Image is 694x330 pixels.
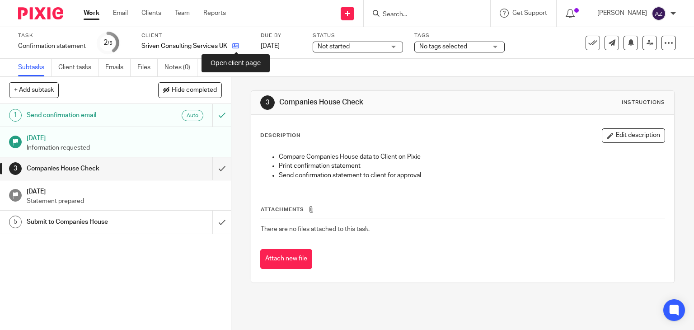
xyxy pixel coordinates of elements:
a: Audit logs [204,59,239,76]
label: Status [313,32,403,39]
h1: Submit to Companies House [27,215,145,229]
p: Information requested [27,143,222,152]
span: Hide completed [172,87,217,94]
a: Reports [203,9,226,18]
button: Attach new file [260,249,312,269]
small: /5 [108,41,113,46]
p: Sriven Consulting Services UK Ltd [141,42,228,51]
p: Compare Companies House data to Client on Pixie [279,152,665,161]
div: 2 [103,38,113,48]
div: 5 [9,216,22,228]
a: Work [84,9,99,18]
h1: Companies House Check [27,162,145,175]
a: Subtasks [18,59,52,76]
a: Files [137,59,158,76]
span: Not started [318,43,350,50]
p: Print confirmation statement [279,161,665,170]
div: Auto [182,110,203,121]
p: [PERSON_NAME] [597,9,647,18]
p: Statement prepared [27,197,222,206]
button: Hide completed [158,82,222,98]
p: Send confirmation statement to client for approval [279,171,665,180]
label: Tags [414,32,505,39]
a: Emails [105,59,131,76]
a: Team [175,9,190,18]
img: svg%3E [652,6,666,21]
a: Client tasks [58,59,98,76]
a: Email [113,9,128,18]
span: Get Support [512,10,547,16]
div: 1 [9,109,22,122]
div: Confirmation statement [18,42,86,51]
button: Edit description [602,128,665,143]
img: Pixie [18,7,63,19]
label: Task [18,32,86,39]
a: Notes (0) [164,59,197,76]
a: Clients [141,9,161,18]
h1: Send confirmation email [27,108,145,122]
button: + Add subtask [9,82,59,98]
span: Attachments [261,207,304,212]
span: There are no files attached to this task. [261,226,370,232]
h1: [DATE] [27,185,222,196]
div: 3 [9,162,22,175]
h1: [DATE] [27,132,222,143]
div: 3 [260,95,275,110]
p: Description [260,132,300,139]
label: Client [141,32,249,39]
label: Due by [261,32,301,39]
span: No tags selected [419,43,467,50]
input: Search [382,11,463,19]
div: Instructions [622,99,665,106]
h1: Companies House Check [279,98,482,107]
span: [DATE] [261,43,280,49]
